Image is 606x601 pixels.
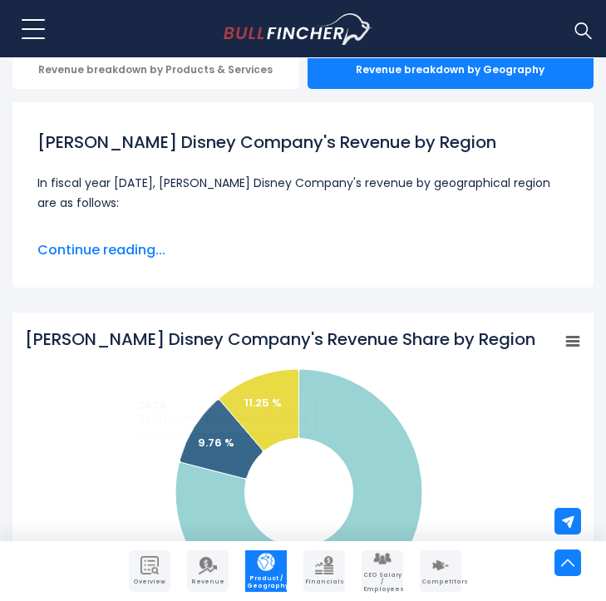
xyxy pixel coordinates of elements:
a: Company Employees [362,550,403,592]
span: Competitors [421,579,460,585]
img: Bullfincher logo [224,13,372,45]
a: Go to homepage [224,13,402,45]
span: Continue reading... [37,240,569,260]
a: Company Financials [303,550,345,592]
h1: [PERSON_NAME] Disney Company's Revenue by Region [37,130,569,155]
span: Financials [305,579,343,585]
b: Americas: [54,226,122,245]
span: CEO Salary / Employees [363,572,402,593]
text: 9.76 % [198,435,234,451]
div: Revenue breakdown by Geography [308,49,594,89]
a: Company Revenue [187,550,229,592]
span: Overview [131,579,169,585]
div: Revenue breakdown by Products & Services [12,49,299,89]
span: Product / Geography [247,575,285,589]
text: 11.25 % [244,395,282,411]
span: Revenue [189,579,227,585]
tspan: [PERSON_NAME] Disney Company's Revenue Share by Region [25,328,535,351]
p: In fiscal year [DATE], [PERSON_NAME] Disney Company's revenue by geographical region are as follows: [37,173,569,213]
li: $72.16 B [37,226,569,246]
a: Company Competitors [420,550,461,592]
a: Company Overview [129,550,170,592]
a: Company Product/Geography [245,550,287,592]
